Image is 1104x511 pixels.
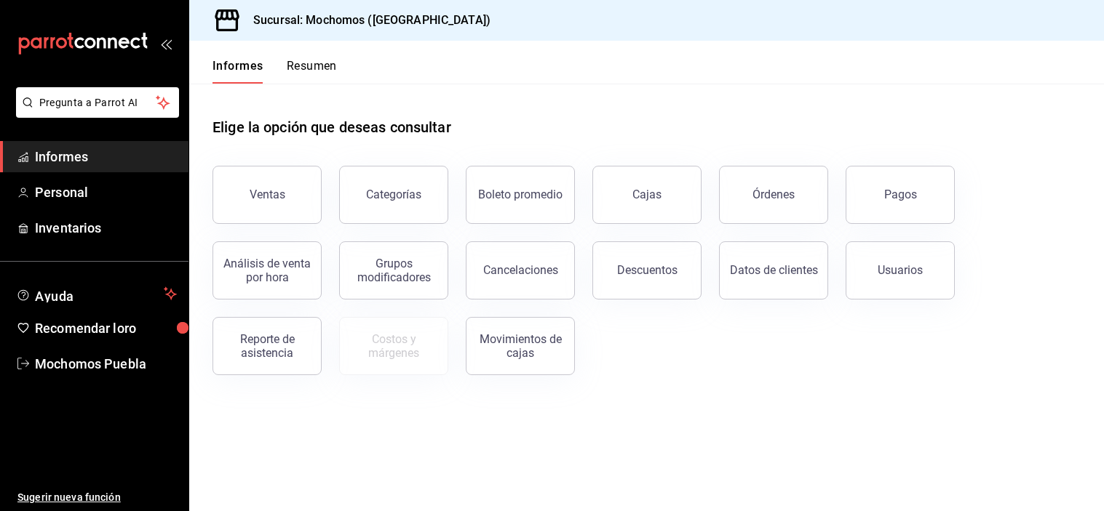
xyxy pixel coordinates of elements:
[39,97,138,108] font: Pregunta a Parrot AI
[213,317,322,375] button: Reporte de asistencia
[253,13,491,27] font: Sucursal: Mochomos ([GEOGRAPHIC_DATA])
[16,87,179,118] button: Pregunta a Parrot AI
[846,166,955,224] button: Pagos
[466,241,575,299] button: Cancelaciones
[35,220,101,236] font: Inventarios
[719,241,828,299] button: Datos de clientes
[35,356,146,371] font: Mochomos Puebla
[632,188,662,201] font: Cajas
[17,491,121,503] font: Sugerir nueva función
[250,188,285,201] font: Ventas
[752,188,795,201] font: Órdenes
[483,263,558,277] font: Cancelaciones
[592,241,702,299] button: Descuentos
[35,149,88,164] font: Informes
[213,58,337,84] div: pestañas de navegación
[160,38,172,49] button: abrir_cajón_menú
[878,263,923,277] font: Usuarios
[287,59,337,73] font: Resumen
[884,188,917,201] font: Pagos
[213,166,322,224] button: Ventas
[730,263,818,277] font: Datos de clientes
[366,188,421,201] font: Categorías
[466,317,575,375] button: Movimientos de cajas
[213,118,451,136] font: Elige la opción que deseas consultar
[35,289,74,304] font: Ayuda
[339,241,448,299] button: Grupos modificadores
[617,263,678,277] font: Descuentos
[213,241,322,299] button: Análisis de venta por hora
[478,188,563,201] font: Boleto promedio
[223,257,311,284] font: Análisis de venta por hora
[10,105,179,121] a: Pregunta a Parrot AI
[339,166,448,224] button: Categorías
[213,59,263,73] font: Informes
[466,166,575,224] button: Boleto promedio
[35,185,88,200] font: Personal
[368,332,419,360] font: Costos y márgenes
[592,166,702,224] a: Cajas
[719,166,828,224] button: Órdenes
[35,321,136,336] font: Recomendar loro
[846,241,955,299] button: Usuarios
[357,257,431,284] font: Grupos modificadores
[480,332,562,360] font: Movimientos de cajas
[339,317,448,375] button: Contrata inventarios para ver este informe
[240,332,295,360] font: Reporte de asistencia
